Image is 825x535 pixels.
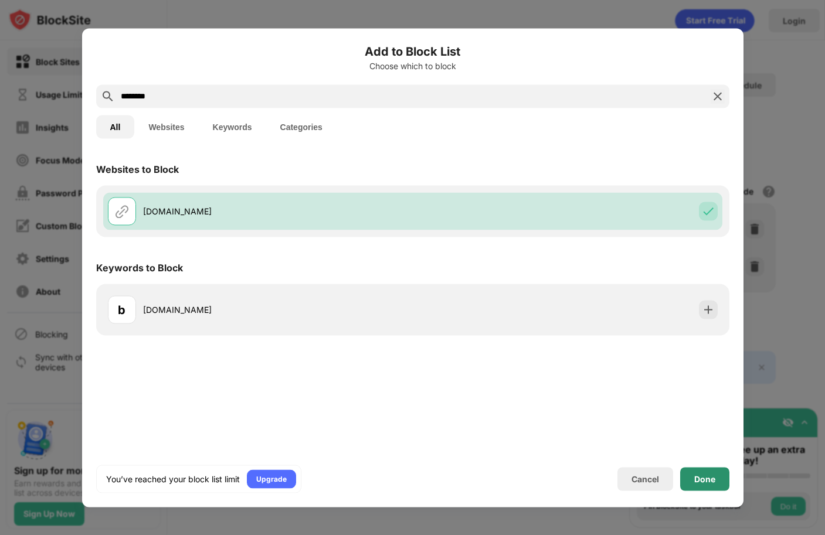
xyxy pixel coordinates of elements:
[632,474,659,484] div: Cancel
[106,473,240,485] div: You’ve reached your block list limit
[266,115,337,138] button: Categories
[199,115,266,138] button: Keywords
[256,473,287,485] div: Upgrade
[101,89,115,103] img: search.svg
[694,474,715,483] div: Done
[96,115,135,138] button: All
[134,115,198,138] button: Websites
[96,42,729,60] h6: Add to Block List
[96,261,183,273] div: Keywords to Block
[96,61,729,70] div: Choose which to block
[115,204,129,218] img: url.svg
[118,301,125,318] div: b
[96,163,179,175] div: Websites to Block
[143,205,413,217] div: [DOMAIN_NAME]
[143,304,413,316] div: [DOMAIN_NAME]
[711,89,725,103] img: search-close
